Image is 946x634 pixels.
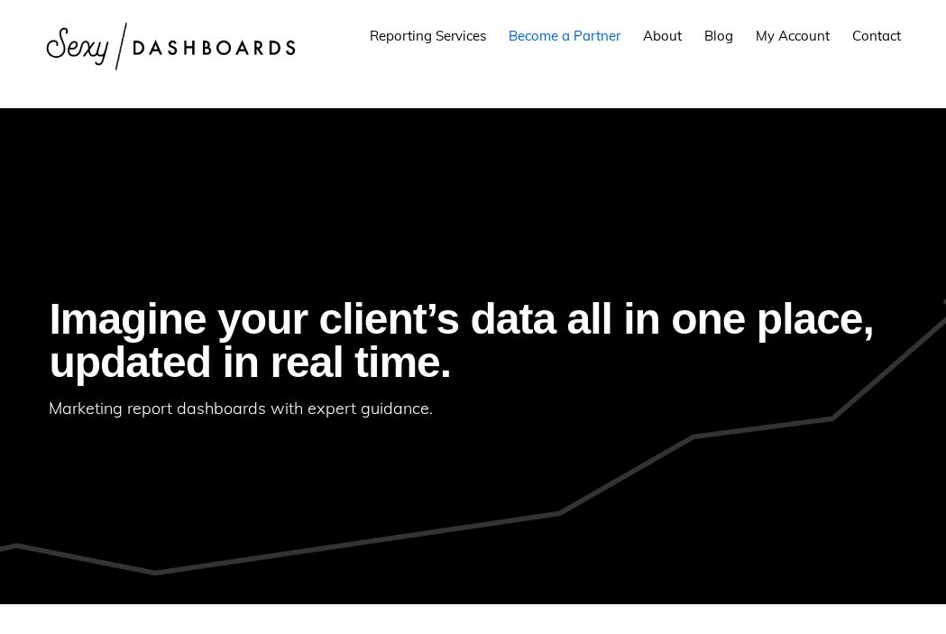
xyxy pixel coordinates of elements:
img: Sexy Dashboards [36,9,307,84]
a: About [634,11,691,60]
h2: Imagine your client’s data all in one place, updated in real time. [49,298,896,384]
span: Blog [704,27,733,44]
span: Reporting Services [370,27,486,44]
a: Become a Partner [500,11,629,60]
span: Contact [852,27,901,44]
a: Reporting Services [361,11,495,60]
a: My Account [747,11,839,60]
p: Marketing report dashboards with expert guidance. [49,393,896,424]
span: Become a Partner [509,27,620,44]
nav: Main [361,11,910,60]
span: About [643,27,682,44]
a: Blog [695,11,742,60]
span: My Account [756,27,830,44]
a: Contact [843,11,910,60]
